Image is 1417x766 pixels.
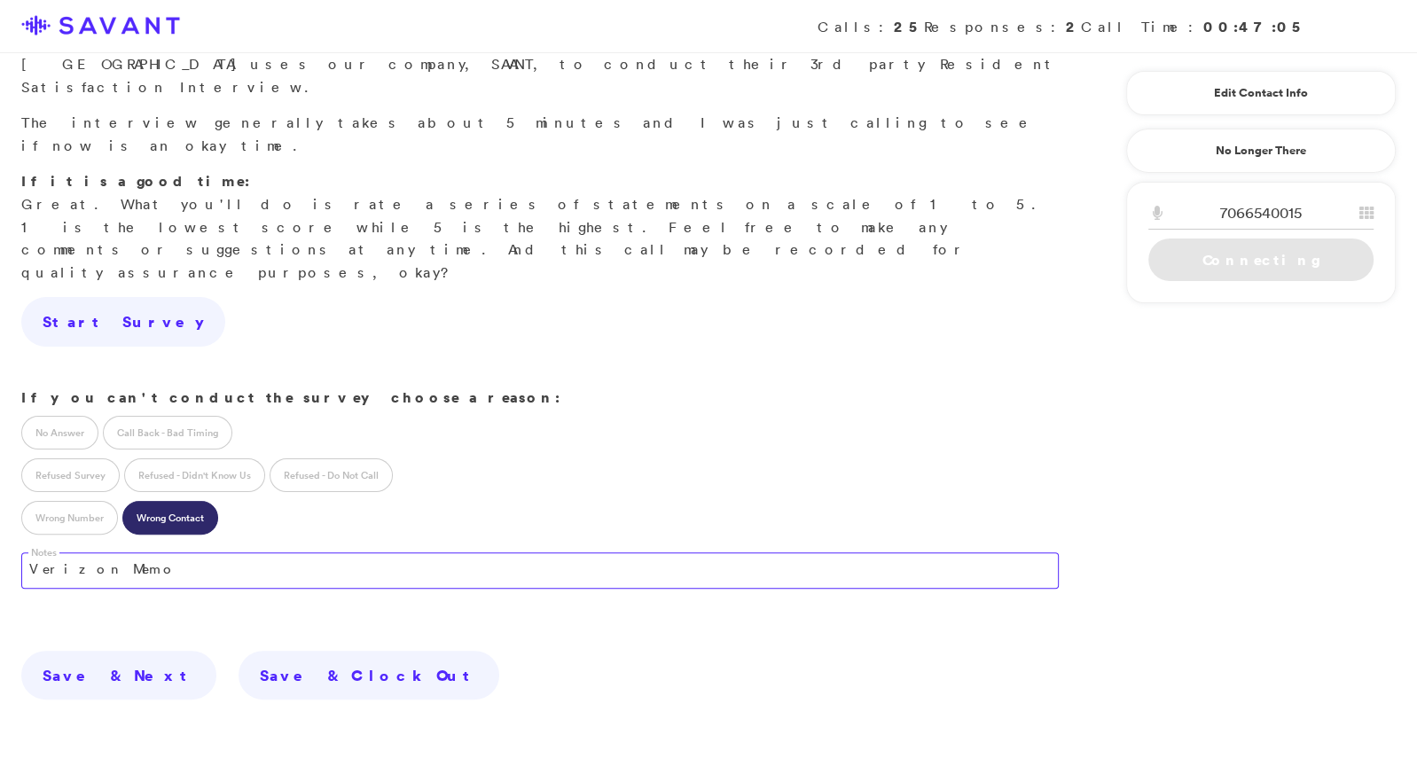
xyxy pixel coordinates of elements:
[1148,238,1374,281] a: Connecting
[1066,17,1081,36] strong: 2
[103,416,232,449] label: Call Back - Bad Timing
[122,501,218,535] label: Wrong Contact
[1148,79,1374,107] a: Edit Contact Info
[21,170,1059,284] p: Great. What you'll do is rate a series of statements on a scale of 1 to 5. 1 is the lowest score ...
[28,546,59,559] label: Notes
[1126,129,1396,173] a: No Longer There
[21,416,98,449] label: No Answer
[1203,17,1307,36] strong: 00:47:05
[21,171,250,191] strong: If it is a good time:
[21,501,118,535] label: Wrong Number
[21,651,216,700] a: Save & Next
[239,651,499,700] a: Save & Clock Out
[21,458,120,492] label: Refused Survey
[21,297,225,347] a: Start Survey
[21,112,1059,157] p: The interview generally takes about 5 minutes and I was just calling to see if now is an okay time.
[124,458,265,492] label: Refused - Didn't Know Us
[894,17,924,36] strong: 25
[270,458,393,492] label: Refused - Do Not Call
[21,387,560,407] strong: If you can't conduct the survey choose a reason:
